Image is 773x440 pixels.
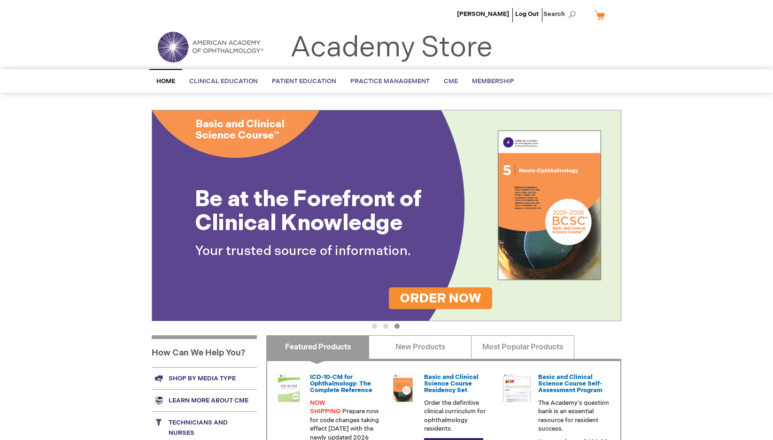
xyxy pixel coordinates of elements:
a: Academy Store [290,31,493,65]
button: 1 of 3 [372,324,377,329]
a: Basic and Clinical Science Course Self-Assessment Program [538,373,603,394]
a: Most Popular Products [471,335,574,359]
img: 0120008u_42.png [275,374,303,402]
span: Membership [472,77,514,85]
a: New Products [369,335,472,359]
button: 3 of 3 [394,324,400,329]
span: Clinical Education [189,77,258,85]
p: Order the definitive clinical curriculum for ophthalmology residents. [424,399,495,433]
span: CME [444,77,458,85]
a: Log Out [515,10,539,18]
img: 02850963u_47.png [389,374,417,402]
a: Basic and Clinical Science Course Residency Set [424,373,479,394]
h1: How Can We Help You? [152,335,257,367]
p: The Academy's question bank is an essential resource for resident success. [538,399,610,433]
a: Featured Products [266,335,369,359]
span: Patient Education [272,77,336,85]
font: NOW SHIPPING: [310,399,342,416]
span: Home [156,77,175,85]
span: Practice Management [350,77,430,85]
a: ICD-10-CM for Ophthalmology: The Complete Reference [310,373,372,394]
a: [PERSON_NAME] [457,10,509,18]
button: 2 of 3 [383,324,388,329]
a: Shop by media type [152,367,257,389]
span: Search [543,5,579,23]
a: Learn more about CME [152,389,257,411]
img: bcscself_20.jpg [503,374,531,402]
